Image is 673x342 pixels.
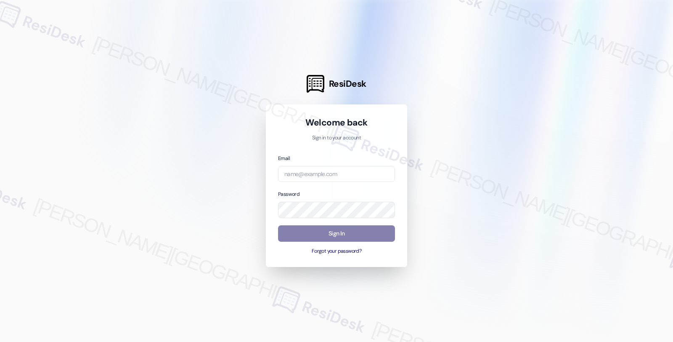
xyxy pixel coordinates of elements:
[278,155,290,162] label: Email
[278,191,299,198] label: Password
[278,134,395,142] p: Sign in to your account
[278,166,395,182] input: name@example.com
[278,225,395,242] button: Sign In
[278,117,395,128] h1: Welcome back
[278,248,395,255] button: Forgot your password?
[307,75,324,93] img: ResiDesk Logo
[329,78,366,90] span: ResiDesk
